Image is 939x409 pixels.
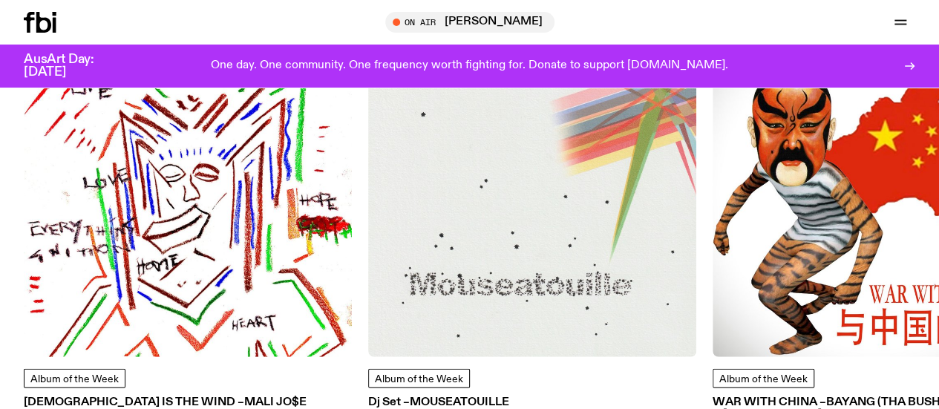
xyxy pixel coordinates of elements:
span: Album of the Week [375,374,463,385]
a: Album of the Week [368,369,470,388]
span: Album of the Week [719,374,808,385]
h3: Dj Set – [368,397,696,408]
a: Album of the Week [713,369,814,388]
a: Album of the Week [24,369,125,388]
button: On Air[PERSON_NAME] [385,12,554,33]
span: Mouseatouille [410,396,509,408]
img: DJ Set feels like your parents' old shag carpet and sticky leather couches in the summer, and tas... [368,29,696,357]
h3: [DEMOGRAPHIC_DATA] IS THE WIND – [24,397,352,408]
span: Album of the Week [30,374,119,385]
p: One day. One community. One frequency worth fighting for. Donate to support [DOMAIN_NAME]. [211,59,728,73]
h3: AusArt Day: [DATE] [24,53,119,79]
span: MALI JO$E [244,396,307,408]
